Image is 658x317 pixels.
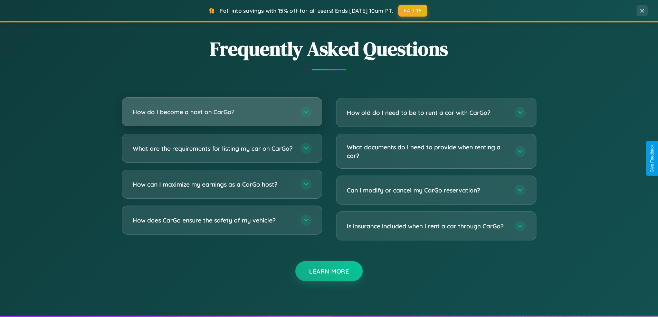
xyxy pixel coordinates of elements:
[295,261,363,281] button: Learn More
[347,186,508,195] h3: Can I modify or cancel my CarGo reservation?
[398,5,427,17] button: FALL15
[122,36,536,62] h2: Frequently Asked Questions
[650,145,655,172] div: Give Feedback
[133,180,294,189] h3: How can I maximize my earnings as a CarGo host?
[347,108,508,117] h3: How old do I need to be to rent a car with CarGo?
[220,7,393,14] span: Fall into savings with 15% off for all users! Ends [DATE] 10am PT.
[347,222,508,230] h3: Is insurance included when I rent a car through CarGo?
[133,108,294,116] h3: How do I become a host on CarGo?
[133,216,294,225] h3: How does CarGo ensure the safety of my vehicle?
[133,144,294,153] h3: What are the requirements for listing my car on CarGo?
[347,143,508,160] h3: What documents do I need to provide when renting a car?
